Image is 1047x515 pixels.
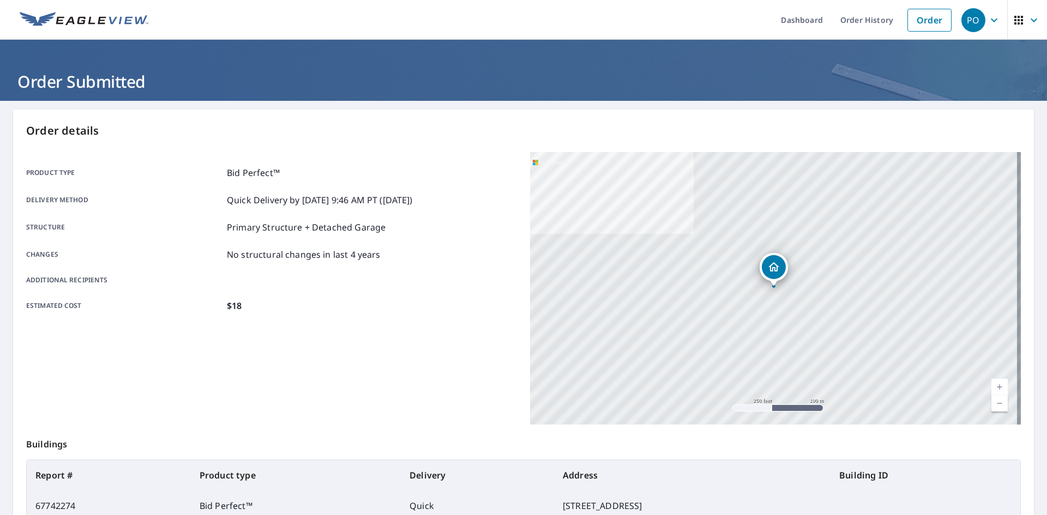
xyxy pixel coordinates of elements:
div: PO [961,8,985,32]
p: Quick Delivery by [DATE] 9:46 AM PT ([DATE]) [227,193,413,207]
a: Current Level 17, Zoom Out [991,395,1008,411]
p: Buildings [26,425,1021,459]
a: Current Level 17, Zoom In [991,379,1008,395]
h1: Order Submitted [13,70,1034,93]
p: Structure [26,221,222,234]
th: Building ID [831,460,1020,490]
p: No structural changes in last 4 years [227,248,381,261]
p: $18 [227,299,242,312]
p: Primary Structure + Detached Garage [227,221,386,234]
th: Product type [191,460,401,490]
p: Additional recipients [26,275,222,285]
p: Product type [26,166,222,179]
p: Order details [26,123,1021,139]
a: Order [907,9,952,32]
th: Address [554,460,831,490]
p: Delivery method [26,193,222,207]
p: Changes [26,248,222,261]
th: Report # [27,460,191,490]
p: Bid Perfect™ [227,166,280,179]
p: Estimated cost [26,299,222,312]
img: EV Logo [20,12,148,28]
div: Dropped pin, building 1, Residential property, 210 SW 64th Ave Pembroke Pines, FL 33023 [760,253,788,287]
th: Delivery [401,460,554,490]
